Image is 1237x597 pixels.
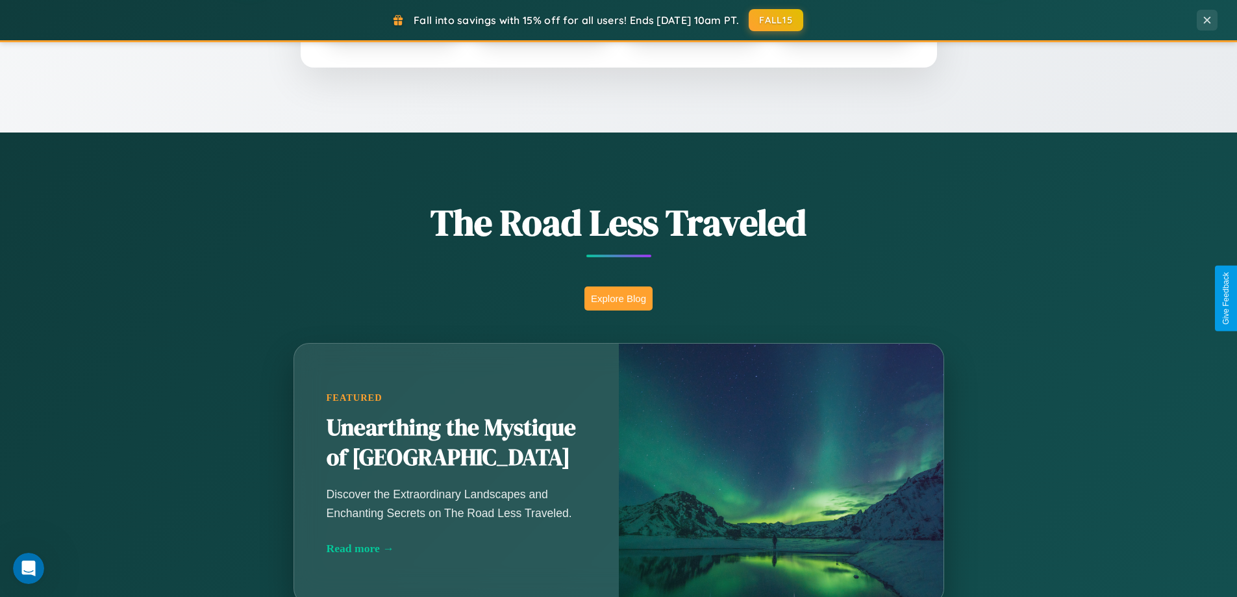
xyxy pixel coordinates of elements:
h1: The Road Less Traveled [229,197,1008,248]
button: Explore Blog [584,286,653,311]
span: Fall into savings with 15% off for all users! Ends [DATE] 10am PT. [414,14,739,27]
iframe: Intercom live chat [13,553,44,584]
button: FALL15 [749,9,803,31]
div: Read more → [327,542,586,555]
p: Discover the Extraordinary Landscapes and Enchanting Secrets on The Road Less Traveled. [327,485,586,522]
h2: Unearthing the Mystique of [GEOGRAPHIC_DATA] [327,413,586,473]
div: Give Feedback [1221,272,1231,325]
div: Featured [327,392,586,403]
